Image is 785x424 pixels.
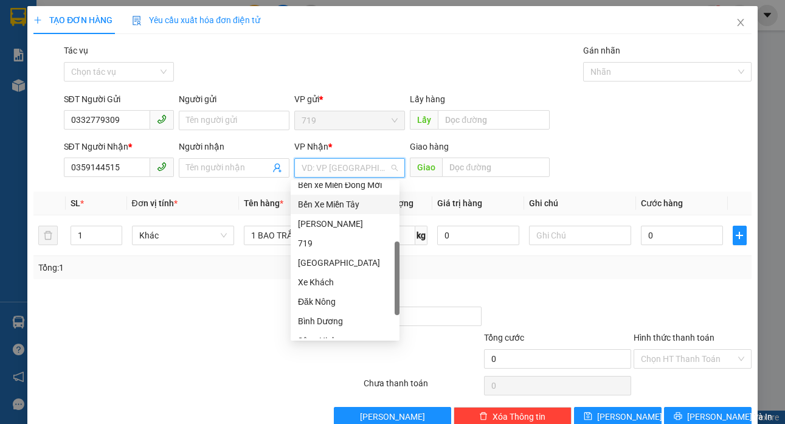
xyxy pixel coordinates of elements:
div: Bình Phước [291,253,399,273]
div: Sông Hinh [298,334,392,347]
span: printer [674,412,682,422]
div: 0971531214 [104,40,189,57]
div: SĐT Người Gửi [64,92,175,106]
div: Chưa thanh toán [362,377,482,398]
span: Lấy [410,110,438,130]
span: DĐ: [104,63,122,76]
span: Đơn vị tính [132,198,178,208]
span: save [584,412,592,422]
div: Bình Dương [298,315,392,328]
span: kg [415,226,427,245]
div: SĐT Người Nhận [64,140,175,153]
span: Giao [410,158,442,177]
div: 0947024349 [10,25,95,42]
span: Nhận: [104,12,133,24]
span: Yêu cầu xuất hóa đơn điện tử [132,15,260,25]
span: CR : [9,86,28,99]
img: icon [132,16,142,26]
span: phone [157,114,167,124]
span: Lấy hàng [410,94,445,104]
span: Xóa Thông tin [493,410,545,423]
span: close [736,18,745,27]
div: 719 [298,237,392,250]
div: [GEOGRAPHIC_DATA] [298,256,392,269]
th: Ghi chú [524,192,636,215]
label: Tác vụ [64,46,88,55]
button: plus [733,226,747,245]
div: Người nhận [179,140,289,153]
span: TẠO ĐƠN HÀNG [33,15,112,25]
input: Dọc đường [442,158,549,177]
span: [PERSON_NAME] [597,410,662,423]
input: Ghi Chú [529,226,631,245]
div: Sông Hinh [291,331,399,350]
span: user-add [272,163,282,173]
div: Người gửi [179,92,289,106]
span: [PERSON_NAME] và In [687,410,772,423]
span: Tên hàng [244,198,283,208]
span: 719 [302,111,398,130]
div: VP gửi [294,92,405,106]
label: Gán nhãn [583,46,620,55]
input: VD: Bàn, Ghế [244,226,346,245]
div: Đăk Nông [298,295,392,308]
span: phone [157,162,167,172]
div: Bến Xe Miền Tây [298,198,392,211]
button: Close [724,6,758,40]
label: Hình thức thanh toán [634,333,714,342]
div: [PERSON_NAME] [298,217,392,231]
div: Bến Xe Miền Tây [291,195,399,214]
span: Giá trị hàng [437,198,482,208]
span: AMATA [122,57,183,78]
div: 719 [10,10,95,25]
span: plus [33,16,42,24]
span: Gửi: [10,12,29,24]
div: Xe Khách [298,276,392,289]
input: 0 [437,226,519,245]
span: Khác [139,226,227,245]
span: Cước hàng [641,198,683,208]
div: Hòa Tiến [291,214,399,234]
div: Bình Dương [291,311,399,331]
span: SL [71,198,80,208]
div: Xe Khách [291,273,399,292]
span: plus [733,231,746,240]
div: Bến xe Miền Đông Mới [298,178,392,192]
div: 719 [291,234,399,253]
div: Tổng: 1 [38,261,304,274]
div: Đăk Nông [291,292,399,311]
input: Dọc đường [438,110,549,130]
div: DỌC ĐƯỜNG [104,10,189,40]
span: delete [479,412,488,422]
span: VP Nhận [294,142,328,151]
span: [PERSON_NAME] [360,410,425,423]
button: delete [38,226,58,245]
span: Tổng cước [484,333,524,342]
span: Giao hàng [410,142,449,151]
div: 60.000 [9,85,97,100]
div: Bến xe Miền Đông Mới [291,175,399,195]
